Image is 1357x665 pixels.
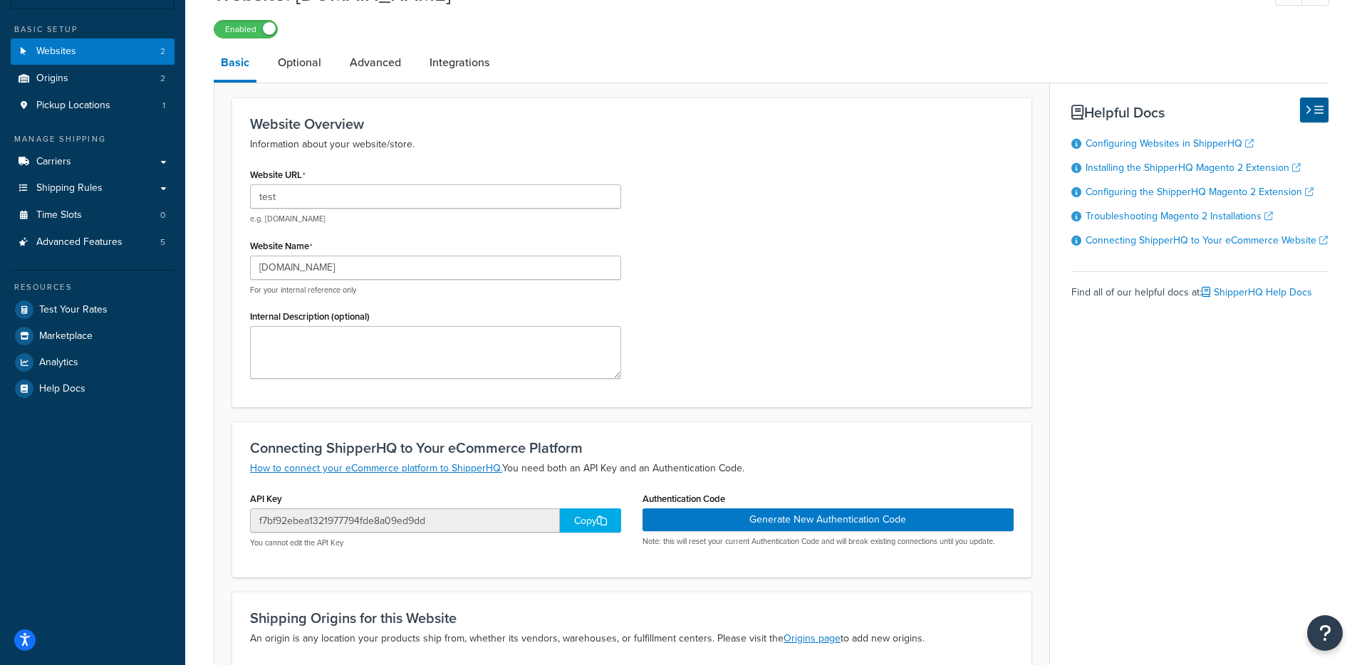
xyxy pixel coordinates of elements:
span: 2 [160,73,165,85]
a: Websites2 [11,38,175,65]
a: Configuring Websites in ShipperHQ [1086,136,1254,151]
p: You need both an API Key and an Authentication Code. [250,460,1014,477]
h3: Website Overview [250,116,1014,132]
span: Time Slots [36,209,82,221]
label: Internal Description (optional) [250,311,370,322]
a: Installing the ShipperHQ Magento 2 Extension [1086,160,1301,175]
label: Website URL [250,169,306,181]
div: Resources [11,281,175,293]
span: Analytics [39,357,78,369]
button: Hide Help Docs [1300,98,1329,122]
a: Basic [214,46,256,83]
div: Basic Setup [11,23,175,36]
label: Authentication Code [643,493,725,504]
p: e.g. [DOMAIN_NAME] [250,214,621,224]
span: 1 [162,100,165,112]
label: API Key [250,493,282,504]
button: Generate New Authentication Code [643,508,1014,531]
span: Carriers [36,156,71,168]
li: Origins [11,66,175,92]
span: 0 [160,209,165,221]
a: Troubleshooting Magento 2 Installations [1086,209,1273,224]
h3: Connecting ShipperHQ to Your eCommerce Platform [250,440,1014,456]
span: Pickup Locations [36,100,110,112]
p: Information about your website/store. [250,136,1014,153]
p: Note: this will reset your current Authentication Code and will break existing connections until ... [643,536,1014,547]
a: ShipperHQ Help Docs [1202,285,1312,300]
h3: Helpful Docs [1071,105,1329,120]
label: Enabled [214,21,277,38]
label: Website Name [250,241,313,252]
a: Integrations [422,46,496,80]
a: Time Slots0 [11,202,175,229]
a: Test Your Rates [11,297,175,323]
a: Origins page [784,631,841,646]
span: 5 [160,236,165,248]
span: Shipping Rules [36,182,103,194]
span: Marketplace [39,330,93,342]
a: Shipping Rules [11,175,175,201]
a: Connecting ShipperHQ to Your eCommerce Website [1086,233,1328,248]
p: An origin is any location your products ship from, whether its vendors, warehouses, or fulfillmen... [250,630,1014,647]
span: Websites [36,46,76,58]
li: Websites [11,38,175,65]
li: Pickup Locations [11,93,175,119]
a: Advanced [343,46,408,80]
div: Manage Shipping [11,133,175,145]
button: Open Resource Center [1307,615,1343,651]
li: Time Slots [11,202,175,229]
a: Help Docs [11,376,175,402]
span: Help Docs [39,383,85,395]
span: Test Your Rates [39,304,108,316]
div: Find all of our helpful docs at: [1071,271,1329,303]
p: For your internal reference only [250,285,621,295]
a: Pickup Locations1 [11,93,175,119]
span: Advanced Features [36,236,123,248]
div: Copy [560,508,621,533]
span: Origins [36,73,68,85]
a: Configuring the ShipperHQ Magento 2 Extension [1086,184,1314,199]
a: Advanced Features5 [11,229,175,256]
a: Analytics [11,350,175,375]
a: Optional [271,46,328,80]
p: You cannot edit the API Key [250,538,621,548]
a: Marketplace [11,323,175,349]
a: Carriers [11,149,175,175]
a: Origins2 [11,66,175,92]
li: Advanced Features [11,229,175,256]
a: How to connect your eCommerce platform to ShipperHQ. [250,461,502,476]
span: 2 [160,46,165,58]
h3: Shipping Origins for this Website [250,610,1014,626]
